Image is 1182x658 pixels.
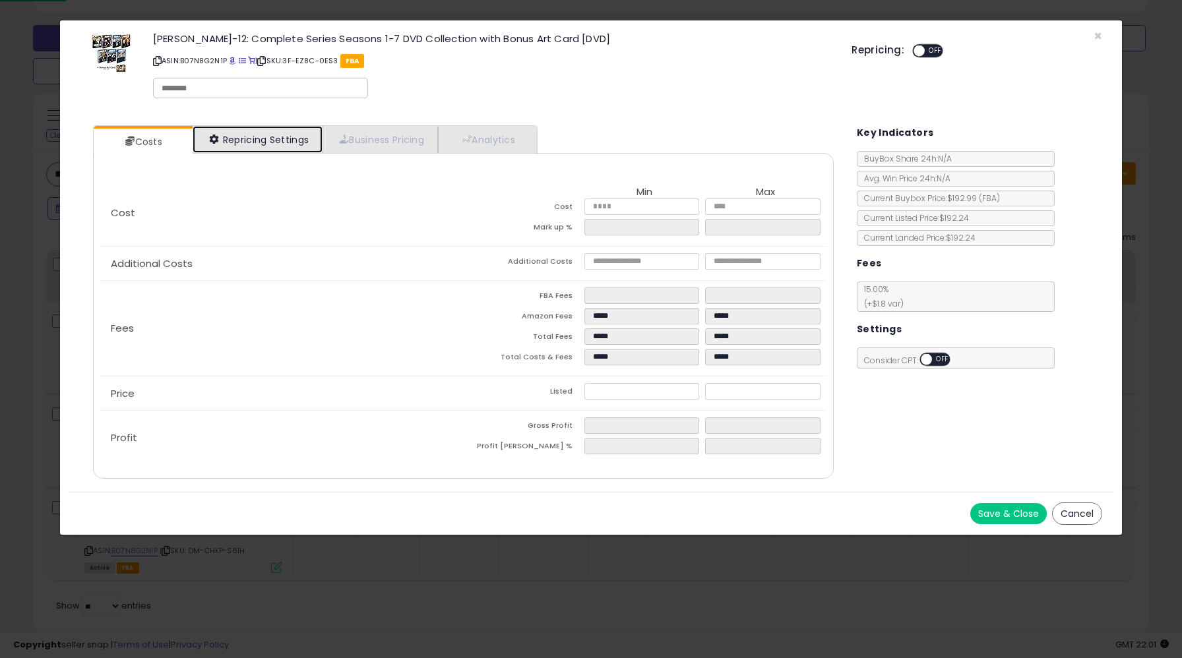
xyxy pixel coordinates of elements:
td: Total Costs & Fees [463,349,584,369]
h5: Key Indicators [857,125,934,141]
td: Profit [PERSON_NAME] % [463,438,584,458]
span: Current Buybox Price: [857,193,1000,204]
a: Analytics [438,126,536,153]
td: Additional Costs [463,253,584,274]
span: BuyBox Share 24h: N/A [857,153,952,164]
td: Listed [463,383,584,404]
td: Cost [463,198,584,219]
h5: Repricing: [852,45,904,55]
th: Max [705,187,826,198]
span: (+$1.8 var) [857,298,904,309]
span: Consider CPT: [857,355,968,366]
p: Additional Costs [100,258,464,269]
p: Price [100,388,464,399]
h5: Settings [857,321,902,338]
td: Gross Profit [463,417,584,438]
span: FBA [340,54,365,68]
a: All offer listings [239,55,246,66]
button: Cancel [1052,502,1102,525]
span: Current Listed Price: $192.24 [857,212,969,224]
th: Min [584,187,706,198]
span: OFF [932,354,953,365]
h5: Fees [857,255,882,272]
td: FBA Fees [463,287,584,308]
span: 15.00 % [857,284,904,309]
td: Amazon Fees [463,308,584,328]
td: Total Fees [463,328,584,349]
a: BuyBox page [229,55,236,66]
span: × [1094,26,1102,45]
img: 51QUVesKFsL._SL60_.jpg [92,34,131,73]
a: Repricing Settings [193,126,323,153]
p: Cost [100,208,464,218]
button: Save & Close [970,503,1047,524]
p: Fees [100,323,464,334]
p: ASIN: B07N8G2N1P | SKU: 3F-EZ8C-0ES3 [153,50,832,71]
td: Mark up % [463,219,584,239]
h3: [PERSON_NAME]-12: Complete Series Seasons 1-7 DVD Collection with Bonus Art Card [DVD] [153,34,832,44]
span: OFF [925,45,946,57]
p: Profit [100,433,464,443]
span: Current Landed Price: $192.24 [857,232,976,243]
span: $192.99 [947,193,1000,204]
a: Your listing only [248,55,255,66]
span: ( FBA ) [979,193,1000,204]
span: Avg. Win Price 24h: N/A [857,173,950,184]
a: Business Pricing [323,126,438,153]
a: Costs [94,129,191,155]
